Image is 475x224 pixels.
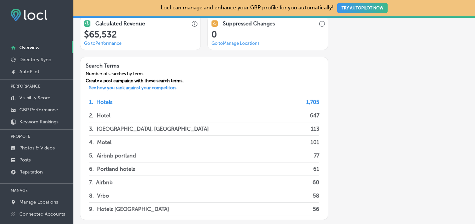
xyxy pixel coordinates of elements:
p: Directory Sync [19,57,51,63]
p: Connected Accounts [19,211,65,217]
p: 1 . [89,96,93,109]
h3: Search Terms [80,57,189,71]
p: [GEOGRAPHIC_DATA], [GEOGRAPHIC_DATA] [97,122,209,135]
p: Motel [97,136,111,149]
p: 3 . [89,122,93,135]
h1: 0 [211,29,324,40]
p: 2 . [89,109,93,122]
p: 1,705 [306,96,319,109]
p: Portland hotels [97,162,135,176]
a: Go toPerformance [84,41,121,46]
div: Number of searches by term. [80,71,189,78]
a: See how you rank against your competitors [84,85,182,92]
p: Hotels [GEOGRAPHIC_DATA] [97,203,169,216]
p: 5 . [89,149,93,162]
img: fda3e92497d09a02dc62c9cd864e3231.png [11,9,47,21]
p: 6 . [89,162,94,176]
p: 7 . [89,176,93,189]
p: 8 . [89,189,94,202]
h1: $ 65,532 [84,29,197,40]
p: 4 . [89,136,94,149]
p: 56 [313,203,319,216]
p: Vrbo [97,189,109,202]
p: Manage Locations [19,199,58,205]
button: TRY AUTOPILOT NOW [337,3,388,13]
p: AutoPilot [19,69,39,75]
p: GBP Performance [19,107,58,113]
p: 60 [313,176,319,189]
p: Hotel [97,109,110,122]
p: Airbnb portland [97,149,136,162]
a: Go toManage Locations [211,41,260,46]
p: Visibility Score [19,95,50,101]
div: Create a post campaign with these search terms. [80,78,189,85]
p: Keyword Rankings [19,119,58,125]
p: 113 [311,122,319,135]
p: Posts [19,157,31,163]
h3: Suppressed Changes [223,20,275,27]
p: Photos & Videos [19,145,55,151]
h3: Calculated Revenue [95,20,145,27]
p: 9 . [89,203,94,216]
p: 61 [313,162,319,176]
p: 58 [313,189,319,202]
p: Reputation [19,169,43,175]
p: 77 [314,149,319,162]
p: Airbnb [96,176,113,189]
p: 101 [311,136,319,149]
p: 647 [310,109,319,122]
p: Overview [19,45,39,50]
p: Hotels [96,96,112,109]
